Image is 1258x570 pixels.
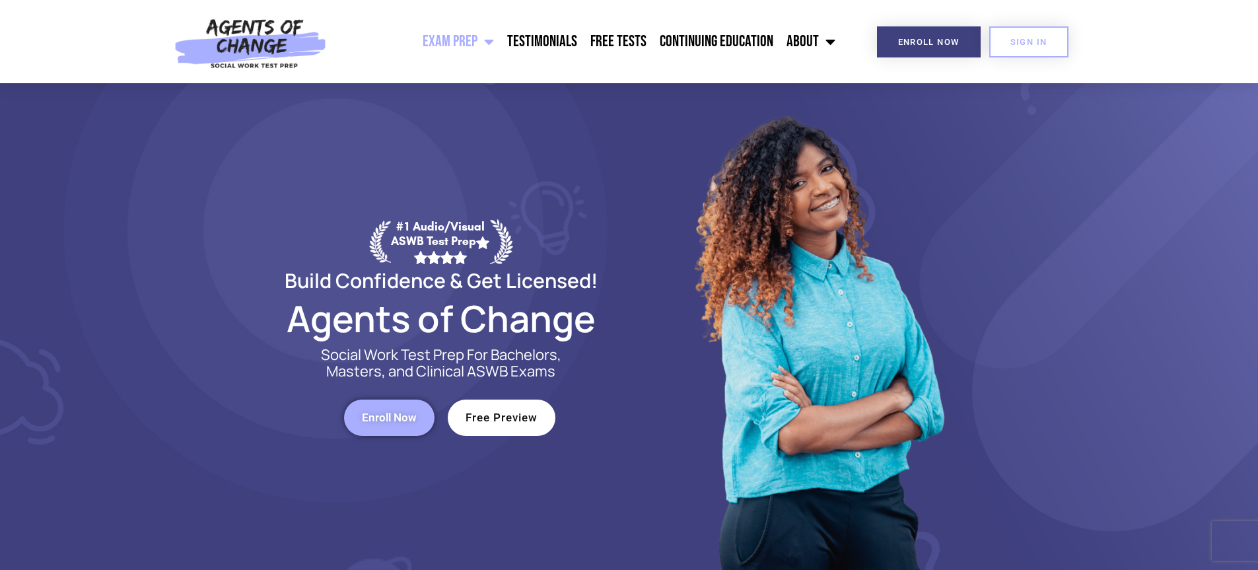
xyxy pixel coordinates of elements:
[653,25,780,58] a: Continuing Education
[584,25,653,58] a: Free Tests
[501,25,584,58] a: Testimonials
[1010,38,1047,46] span: SIGN IN
[416,25,501,58] a: Exam Prep
[333,25,842,58] nav: Menu
[466,412,538,423] span: Free Preview
[306,347,577,380] p: Social Work Test Prep For Bachelors, Masters, and Clinical ASWB Exams
[253,271,629,290] h2: Build Confidence & Get Licensed!
[391,219,490,264] div: #1 Audio/Visual ASWB Test Prep
[780,25,842,58] a: About
[877,26,981,57] a: Enroll Now
[253,303,629,334] h2: Agents of Change
[989,26,1068,57] a: SIGN IN
[344,400,435,436] a: Enroll Now
[898,38,960,46] span: Enroll Now
[362,412,417,423] span: Enroll Now
[448,400,555,436] a: Free Preview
